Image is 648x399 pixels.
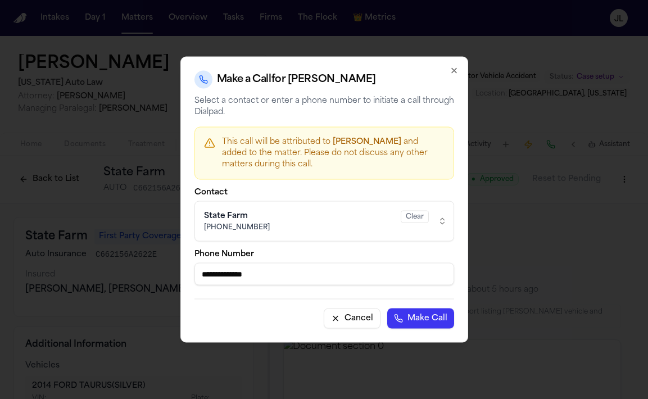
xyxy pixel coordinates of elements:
span: [PERSON_NAME] [333,138,401,146]
label: Phone Number [194,251,454,259]
p: Select a contact or enter a phone number to initiate a call through Dialpad. [194,96,454,118]
div: State Farm [204,211,394,222]
h2: Make a Call for [PERSON_NAME] [217,72,376,88]
div: Clear [401,211,429,223]
button: Make Call [387,309,454,329]
p: This call will be attributed to and added to the matter. Please do not discuss any other matters ... [222,137,445,170]
span: [PHONE_NUMBER] [204,223,394,232]
button: Cancel [324,309,380,329]
label: Contact [194,189,454,197]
